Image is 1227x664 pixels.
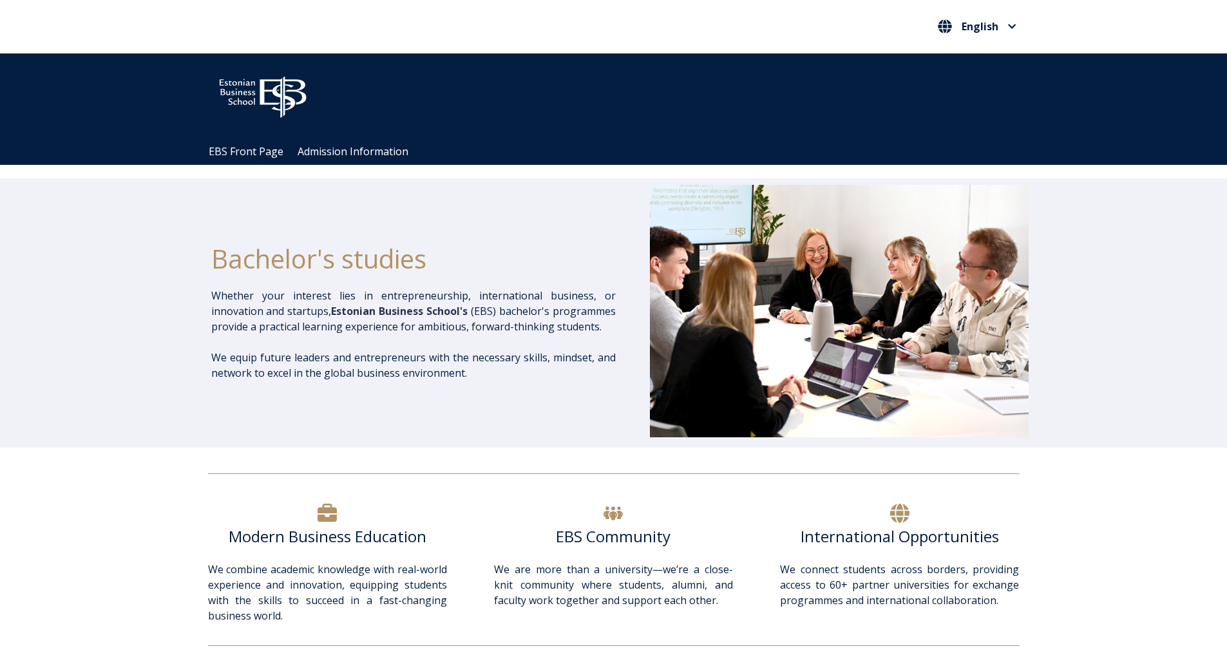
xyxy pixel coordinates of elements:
[208,562,447,623] span: We combine academic knowledge with real-world experience and innovation, equipping students with ...
[780,527,1019,546] h6: International Opportunities
[494,562,733,623] p: We are more than a university—we’re a close-knit community where students, alumni, and faculty wo...
[650,185,1029,437] img: Bachelor's at EBS
[211,350,616,381] p: We equip future leaders and entrepreneurs with the necessary skills, mindset, and network to exce...
[211,243,616,275] h1: Bachelor's studies
[298,144,408,158] a: Admission Information
[202,138,1039,165] div: Navigation Menu
[962,21,998,32] span: English
[935,16,1020,37] nav: Select your language
[935,16,1020,37] button: English
[208,527,447,546] h6: Modern Business Education
[209,144,283,158] a: EBS Front Page
[566,89,724,103] span: Community for Growth and Resp
[780,562,1019,608] p: We connect students across borders, providing access to 60+ partner universities for exchange pro...
[211,288,616,334] p: Whether your interest lies in entrepreneurship, international business, or innovation and startup...
[208,66,318,122] img: ebs_logo2016_white
[494,527,733,546] h6: EBS Community
[331,304,468,318] span: Estonian Business School's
